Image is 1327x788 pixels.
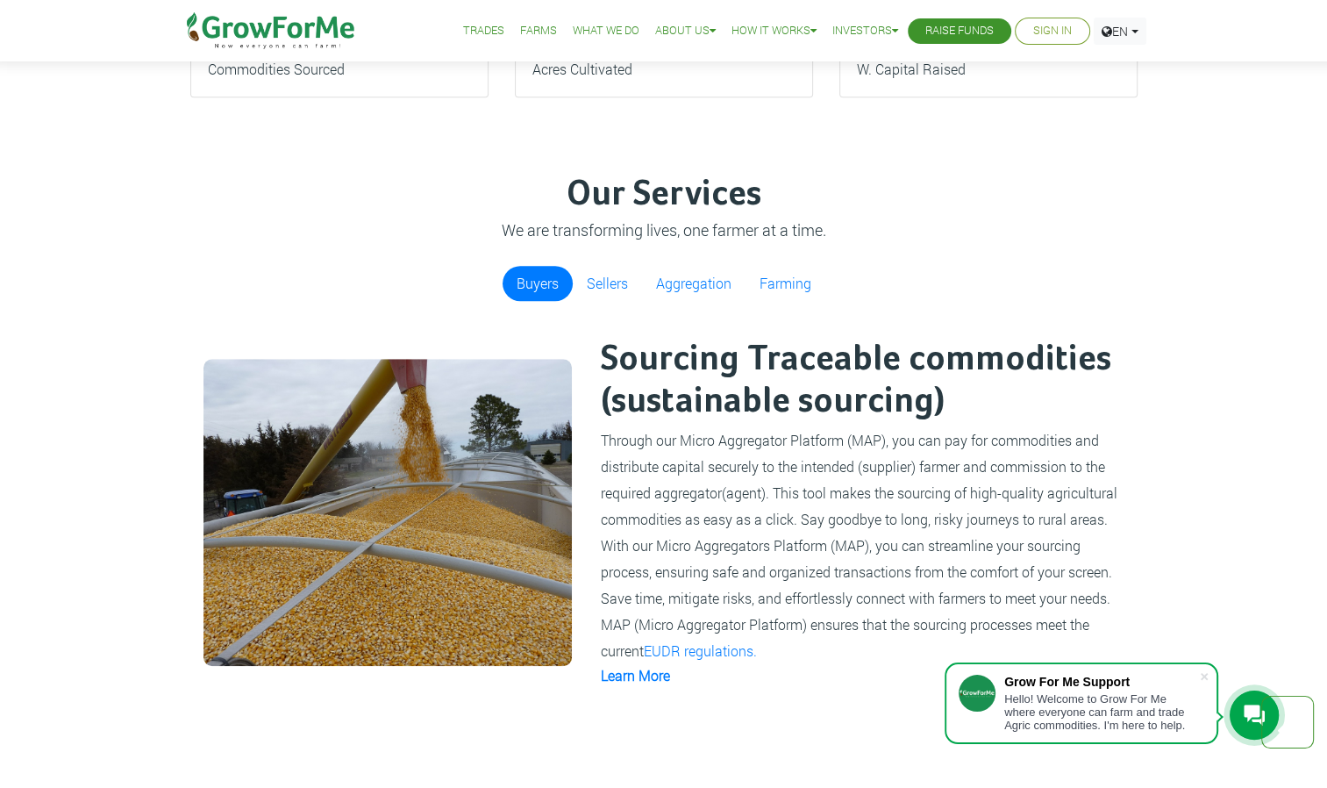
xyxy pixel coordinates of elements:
[1094,18,1146,45] a: EN
[642,266,746,301] a: Aggregation
[193,218,1135,242] p: We are transforming lives, one farmer at a time.
[520,22,557,40] a: Farms
[573,266,642,301] a: Sellers
[1033,22,1072,40] a: Sign In
[746,266,825,301] a: Farming
[832,22,898,40] a: Investors
[601,431,1117,660] small: Through our Micro Aggregator Platform (MAP), you can pay for commodities and distribute capital s...
[503,266,573,301] a: Buyers
[601,666,670,684] a: Learn More
[463,22,504,40] a: Trades
[644,641,757,660] a: EUDR regulations.
[655,22,716,40] a: About Us
[601,339,1122,423] h2: Sourcing Traceable commodities (sustainable sourcing)
[573,22,639,40] a: What We Do
[203,359,572,666] img: growforme image
[1004,675,1199,689] div: Grow For Me Support
[532,59,795,80] p: Acres Cultivated
[857,59,1120,80] p: W. Capital Raised
[208,59,471,80] p: Commodities Sourced
[925,22,994,40] a: Raise Funds
[193,174,1135,216] h3: Our Services
[731,22,817,40] a: How it Works
[1004,692,1199,732] div: Hello! Welcome to Grow For Me where everyone can farm and trade Agric commodities. I'm here to help.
